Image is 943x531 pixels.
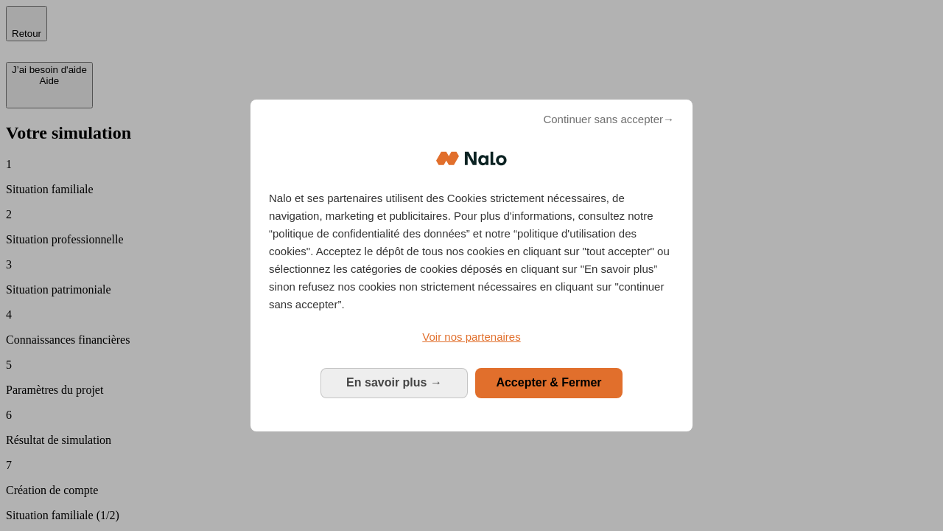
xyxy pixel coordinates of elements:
[346,376,442,389] span: En savoir plus →
[320,368,468,398] button: En savoir plus: Configurer vos consentements
[250,100,693,431] div: Bienvenue chez Nalo Gestion du consentement
[422,330,520,343] span: Voir nos partenaires
[269,328,674,346] a: Voir nos partenaires
[496,376,601,389] span: Accepter & Fermer
[543,111,674,128] span: Continuer sans accepter→
[436,136,507,181] img: Logo
[269,190,674,313] p: Nalo et ses partenaires utilisent des Cookies strictement nécessaires, de navigation, marketing e...
[475,368,623,398] button: Accepter & Fermer: Accepter notre traitement des données et fermer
